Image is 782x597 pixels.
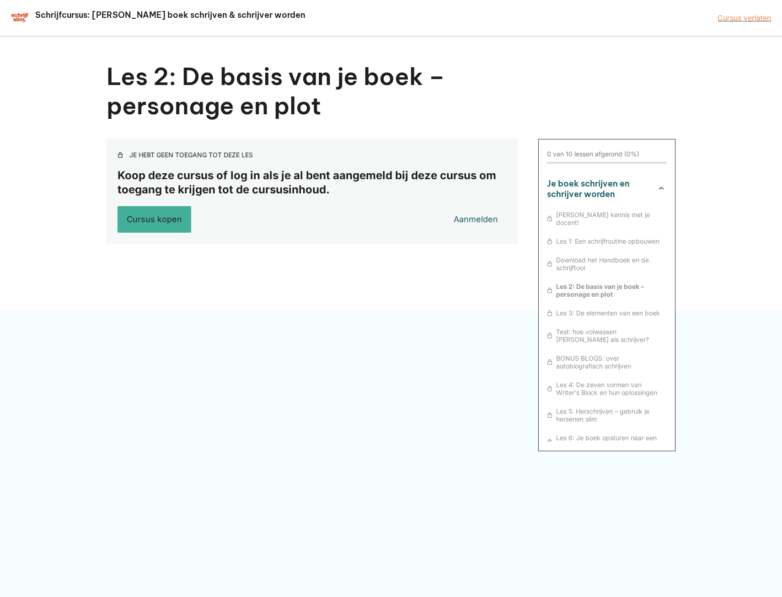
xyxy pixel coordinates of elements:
a: Les 4: De zeven vormen van Writer's Block en hun oplossingen [547,381,667,396]
button: Je boek schrijven en schrijver worden [547,178,667,200]
a: BONUS BLOGS: over autobiografisch schrijven [547,354,667,370]
h1: Les 2: De basis van je boek – personage en plot [107,62,518,121]
span: Les 2: De basis van je boek – personage en plot [552,283,667,298]
a: Download het Handboek en de schrijftool [547,256,667,272]
nav: Cursusoverzicht [547,178,667,446]
span: Test: hoe volwassen [PERSON_NAME] als schrijver? [552,328,667,343]
a: Les 6: Je boek opsturen naar een uitgeverij [547,434,667,449]
span: Les 1: Een schrijfroutine opbouwen [552,237,667,245]
span: Les 6: Je boek opsturen naar een uitgeverij [552,434,667,449]
a: Cursus kopen [118,206,191,233]
a: Les 3: De elementen van een boek [547,309,667,317]
h2: Schrijfcursus: [PERSON_NAME] boek schrijven & schrijver worden [34,10,306,20]
a: Test: hoe volwassen [PERSON_NAME] als schrijver? [547,328,667,343]
a: Cursus verlaten [718,13,771,22]
span: Download het Handboek en de schrijftool [552,256,667,272]
span: Les 3: De elementen van een boek [552,309,667,317]
span: Les 5: Herschrijven – gebruik je hersenen slim [552,407,667,423]
a: Les 5: Herschrijven – gebruik je hersenen slim [547,407,667,423]
img: schrijfcursus schrijfslim academy [11,12,29,23]
h3: Je boek schrijven en schrijver worden [547,178,647,200]
div: Je hebt geen toegang tot deze les [129,150,253,160]
a: Aanmelden [445,208,507,230]
p: Koop deze cursus of log in als je al bent aangemeld bij deze cursus om toegang te krijgen tot de ... [118,168,507,197]
a: Les 2: De basis van je boek – personage en plot [547,283,667,298]
a: [PERSON_NAME] kennis met je docent! [547,211,667,226]
span: Les 4: De zeven vormen van Writer's Block en hun oplossingen [552,381,667,396]
span: [PERSON_NAME] kennis met je docent! [552,211,667,226]
a: Les 1: Een schrijfroutine opbouwen [547,237,667,245]
div: 0 van 10 lessen afgerond (0%) [547,150,639,158]
span: BONUS BLOGS: over autobiografisch schrijven [552,354,667,370]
